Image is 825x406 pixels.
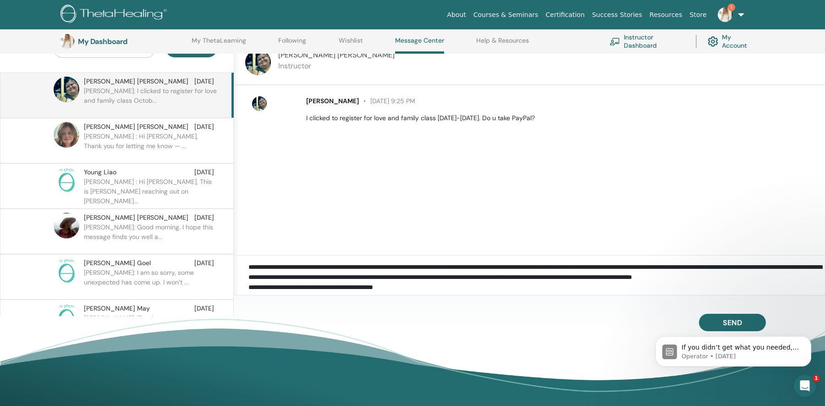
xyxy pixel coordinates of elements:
span: [DATE] [194,167,214,177]
span: [PERSON_NAME] [PERSON_NAME] [278,50,395,60]
a: Certification [542,6,588,23]
span: [DATE] [194,122,214,132]
a: Courses & Seminars [470,6,542,23]
span: [DATE] [194,77,214,86]
a: My Account [708,31,756,51]
img: default.jpg [54,122,79,148]
a: My ThetaLearning [192,37,246,51]
p: I clicked to register for love and family class [DATE]-[DATE]. Do u take PayPal? [306,113,814,123]
a: Message Center [395,37,444,54]
img: cog.svg [708,34,718,49]
img: default.jpg [245,50,271,75]
span: [PERSON_NAME] [306,97,359,105]
a: About [443,6,469,23]
span: [PERSON_NAME] [PERSON_NAME] [84,122,188,132]
span: [PERSON_NAME] Goel [84,258,151,268]
img: default.jpg [54,77,79,102]
p: [PERSON_NAME] : Hi [PERSON_NAME], Thank you for letting me know — ... [84,132,217,159]
p: [PERSON_NAME]: Good morning. I hope this message finds you well a... [84,222,217,250]
button: Send [699,314,766,331]
span: Young Liao [84,167,116,177]
a: Wishlist [339,37,363,51]
p: [PERSON_NAME]: I clicked to register for love and family class Octob... [84,86,217,114]
p: [PERSON_NAME]: Thank you [PERSON_NAME]! Appreciate the clarity and response... [84,313,217,341]
span: [PERSON_NAME] [PERSON_NAME] [84,77,188,86]
a: Success Stories [588,6,646,23]
img: default.jpg [718,7,732,22]
img: default.jpg [252,96,267,111]
img: no-photo.png [54,258,79,284]
a: Instructor Dashboard [610,31,685,51]
p: Instructor [278,61,395,72]
a: Resources [646,6,686,23]
img: chalkboard-teacher.svg [610,38,620,45]
h3: My Dashboard [78,37,170,46]
span: [DATE] [194,213,214,222]
a: Following [278,37,306,51]
span: [PERSON_NAME] [PERSON_NAME] [84,213,188,222]
img: no-photo.png [54,304,79,329]
p: [PERSON_NAME] : Hi [PERSON_NAME], This is [PERSON_NAME] reaching out on [PERSON_NAME]... [84,177,217,205]
a: Help & Resources [476,37,529,51]
span: [DATE] 9:25 PM [359,97,415,105]
span: [PERSON_NAME] May [84,304,150,313]
span: 1 [728,4,735,11]
img: default.jpg [54,213,79,239]
span: [DATE] [194,304,214,313]
iframe: Intercom notifications message [642,317,825,381]
img: logo.png [60,5,170,25]
img: default.jpg [60,34,74,49]
span: 1 [813,375,820,382]
a: Store [686,6,710,23]
iframe: Intercom live chat [794,375,816,397]
p: [PERSON_NAME]: I am so sorry, some unexpected has come up. I won’t ... [84,268,217,295]
img: no-photo.png [54,167,79,193]
span: [DATE] [194,258,214,268]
